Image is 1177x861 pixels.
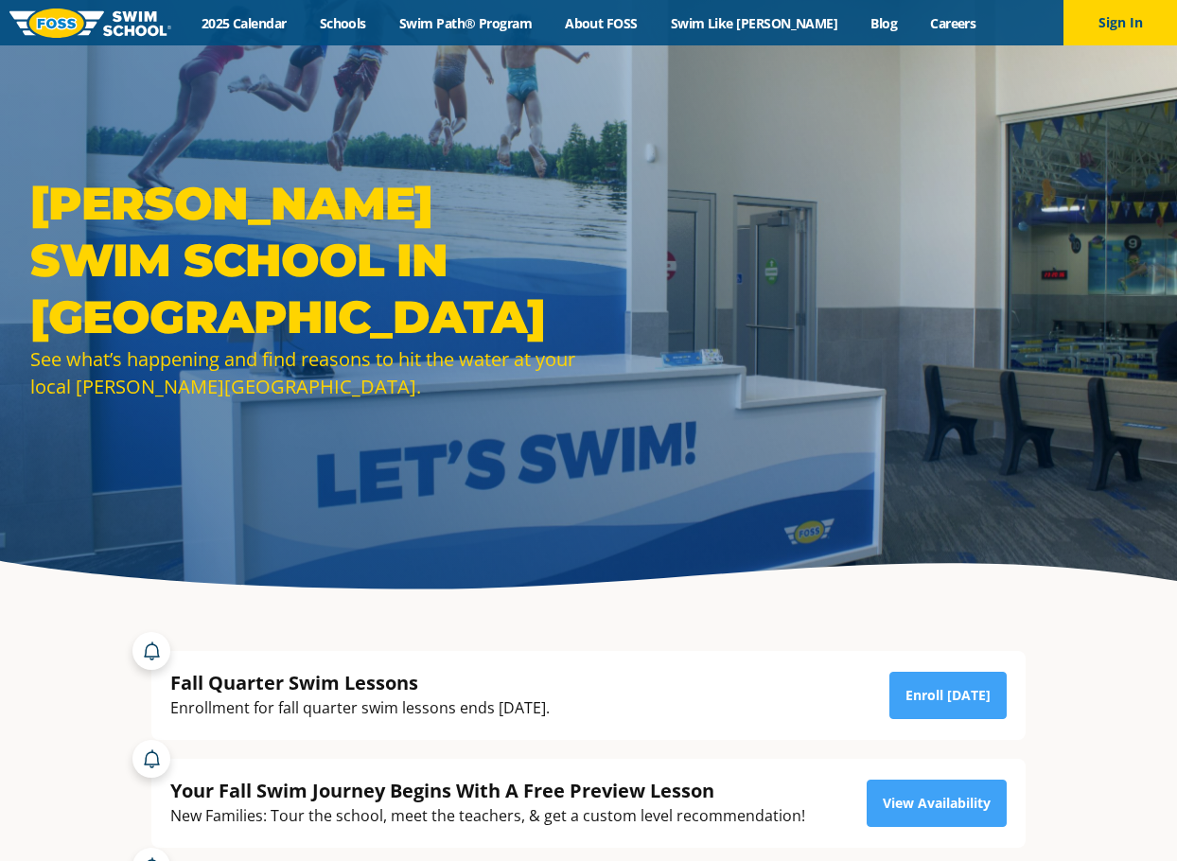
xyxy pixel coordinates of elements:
[9,9,171,38] img: FOSS Swim School Logo
[914,14,993,32] a: Careers
[854,14,914,32] a: Blog
[170,803,805,829] div: New Families: Tour the school, meet the teachers, & get a custom level recommendation!
[889,672,1007,719] a: Enroll [DATE]
[170,695,550,721] div: Enrollment for fall quarter swim lessons ends [DATE].
[170,778,805,803] div: Your Fall Swim Journey Begins With A Free Preview Lesson
[30,345,579,400] div: See what’s happening and find reasons to hit the water at your local [PERSON_NAME][GEOGRAPHIC_DATA].
[184,14,303,32] a: 2025 Calendar
[170,670,550,695] div: Fall Quarter Swim Lessons
[867,780,1007,827] a: View Availability
[303,14,382,32] a: Schools
[549,14,655,32] a: About FOSS
[30,175,579,345] h1: [PERSON_NAME] Swim School in [GEOGRAPHIC_DATA]
[382,14,548,32] a: Swim Path® Program
[654,14,854,32] a: Swim Like [PERSON_NAME]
